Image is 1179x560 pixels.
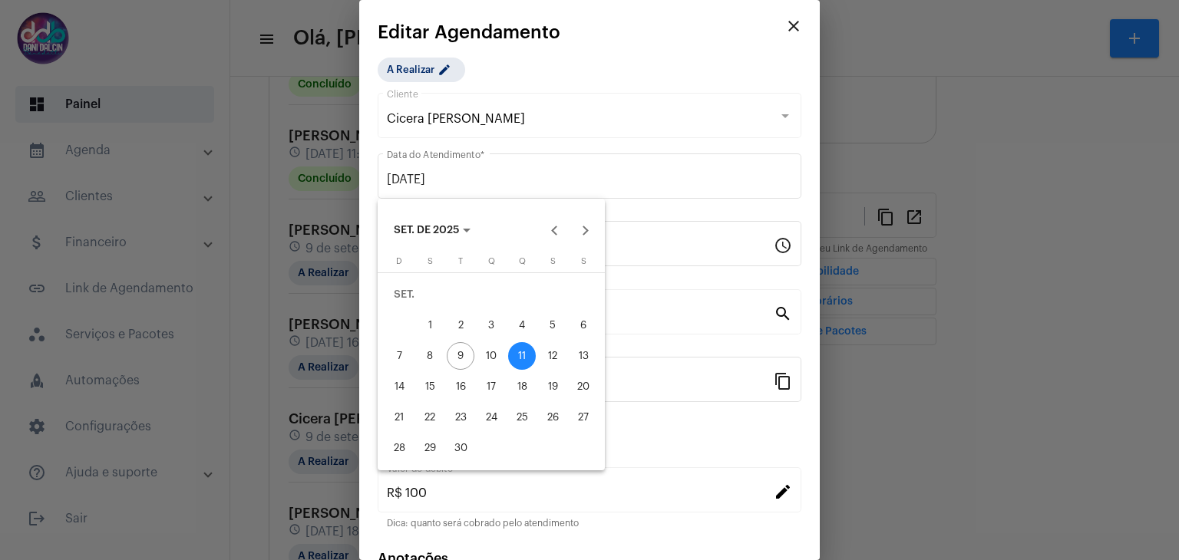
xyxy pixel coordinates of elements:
[507,310,537,341] button: 4 de setembro de 2025
[385,342,413,370] div: 7
[570,404,597,431] div: 27
[396,257,402,265] span: D
[568,341,599,371] button: 13 de setembro de 2025
[447,311,474,339] div: 2
[458,257,463,265] span: T
[570,342,597,370] div: 13
[476,310,507,341] button: 3 de setembro de 2025
[385,434,413,462] div: 28
[384,402,414,433] button: 21 de setembro de 2025
[568,371,599,402] button: 20 de setembro de 2025
[539,373,566,400] div: 19
[447,342,474,370] div: 9
[507,402,537,433] button: 25 de setembro de 2025
[384,371,414,402] button: 14 de setembro de 2025
[447,434,474,462] div: 30
[384,279,599,310] td: SET.
[508,404,536,431] div: 25
[537,341,568,371] button: 12 de setembro de 2025
[477,342,505,370] div: 10
[384,341,414,371] button: 7 de setembro de 2025
[445,341,476,371] button: 9 de setembro de 2025
[394,226,459,236] span: SET. DE 2025
[476,402,507,433] button: 24 de setembro de 2025
[477,404,505,431] div: 24
[550,257,556,265] span: S
[540,216,570,246] button: Previous month
[385,373,413,400] div: 14
[445,310,476,341] button: 2 de setembro de 2025
[476,371,507,402] button: 17 de setembro de 2025
[445,402,476,433] button: 23 de setembro de 2025
[445,433,476,463] button: 30 de setembro de 2025
[568,310,599,341] button: 6 de setembro de 2025
[414,433,445,463] button: 29 de setembro de 2025
[537,402,568,433] button: 26 de setembro de 2025
[381,216,483,246] button: Choose month and year
[428,257,433,265] span: S
[476,341,507,371] button: 10 de setembro de 2025
[507,341,537,371] button: 11 de setembro de 2025
[508,342,536,370] div: 11
[539,311,566,339] div: 5
[488,257,495,265] span: Q
[539,404,566,431] div: 26
[570,373,597,400] div: 20
[570,311,597,339] div: 6
[384,433,414,463] button: 28 de setembro de 2025
[414,402,445,433] button: 22 de setembro de 2025
[508,373,536,400] div: 18
[507,371,537,402] button: 18 de setembro de 2025
[570,216,601,246] button: Next month
[414,371,445,402] button: 15 de setembro de 2025
[416,434,444,462] div: 29
[581,257,586,265] span: S
[539,342,566,370] div: 12
[568,402,599,433] button: 27 de setembro de 2025
[445,371,476,402] button: 16 de setembro de 2025
[508,311,536,339] div: 4
[537,310,568,341] button: 5 de setembro de 2025
[447,373,474,400] div: 16
[447,404,474,431] div: 23
[416,404,444,431] div: 22
[477,373,505,400] div: 17
[519,257,526,265] span: Q
[414,341,445,371] button: 8 de setembro de 2025
[416,311,444,339] div: 1
[477,311,505,339] div: 3
[414,310,445,341] button: 1 de setembro de 2025
[537,371,568,402] button: 19 de setembro de 2025
[416,342,444,370] div: 8
[385,404,413,431] div: 21
[416,373,444,400] div: 15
